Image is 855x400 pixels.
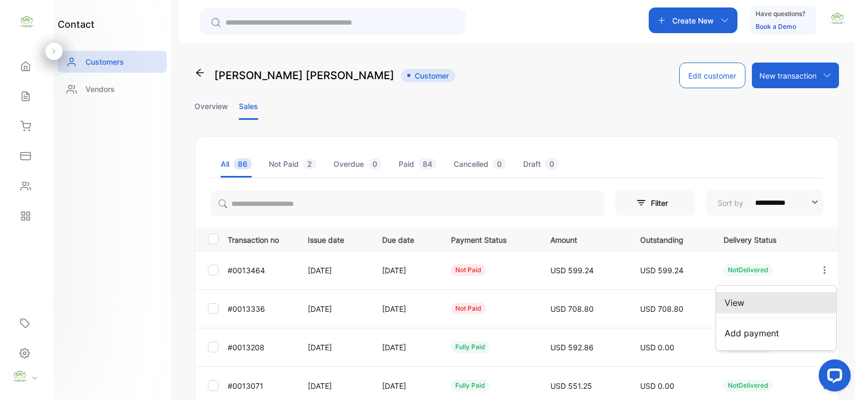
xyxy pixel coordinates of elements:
[759,70,817,81] p: New transaction
[382,303,429,314] p: [DATE]
[550,304,594,313] span: USD 708.80
[308,380,360,391] p: [DATE]
[718,197,743,209] p: Sort by
[756,22,796,30] a: Book a Demo
[550,232,619,245] p: Amount
[221,150,252,178] li: All
[725,296,744,309] span: View
[679,63,745,88] button: Edit customer
[382,342,429,353] p: [DATE]
[418,158,437,170] span: 84
[382,265,429,276] p: [DATE]
[58,17,95,32] h1: contact
[228,380,294,391] p: #0013071
[269,150,316,178] li: Not Paid
[829,11,845,27] img: avatar
[85,83,115,95] p: Vendors
[195,93,228,120] li: Overview
[228,342,294,353] p: #0013208
[545,158,558,170] span: 0
[724,264,773,276] div: NotDelivered
[239,93,258,120] li: Sales
[58,51,167,73] a: Customers
[523,150,558,178] li: Draft
[493,158,506,170] span: 0
[640,381,674,390] span: USD 0.00
[640,304,683,313] span: USD 708.80
[228,232,294,245] p: Transaction no
[724,380,773,391] div: NotDelivered
[382,232,429,245] p: Due date
[368,158,382,170] span: 0
[308,232,360,245] p: Issue date
[451,341,489,353] div: fully paid
[228,303,294,314] p: #0013336
[19,14,35,30] img: logo
[640,343,674,352] span: USD 0.00
[308,342,360,353] p: [DATE]
[724,232,797,245] p: Delivery Status
[451,380,489,391] div: fully paid
[550,381,592,390] span: USD 551.25
[214,67,394,83] p: [PERSON_NAME] [PERSON_NAME]
[308,303,360,314] p: [DATE]
[382,380,429,391] p: [DATE]
[234,158,252,170] span: 86
[399,150,437,178] li: Paid
[454,150,506,178] li: Cancelled
[810,355,855,400] iframe: LiveChat chat widget
[333,150,382,178] li: Overdue
[303,158,316,170] span: 2
[672,15,714,26] p: Create New
[401,69,455,82] span: Customer
[451,303,486,314] div: not paid
[756,9,805,19] p: Have questions?
[706,190,823,216] button: Sort by
[829,7,845,33] button: avatar
[228,265,294,276] p: #0013464
[85,56,124,67] p: Customers
[640,266,683,275] span: USD 599.24
[640,232,702,245] p: Outstanding
[308,265,360,276] p: [DATE]
[12,368,28,384] img: profile
[649,7,737,33] button: Create New
[451,232,528,245] p: Payment Status
[725,327,779,340] span: Add payment
[550,266,594,275] span: USD 599.24
[58,78,167,100] a: Vendors
[451,264,486,276] div: not paid
[550,343,594,352] span: USD 592.86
